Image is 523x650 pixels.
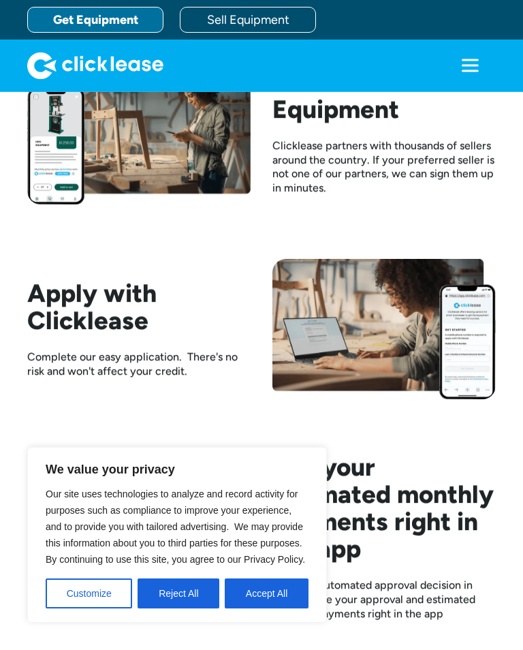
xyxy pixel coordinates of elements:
[27,350,251,379] div: Complete our easy application. There's no risk and won't affect your credit.
[272,579,496,621] div: Get your automated approval decision in second. See your approval and estimated monthly payments ...
[138,578,219,608] button: Reject All
[27,279,251,334] h2: Apply with Clicklease
[46,578,132,608] button: Customize
[180,7,316,33] a: Sell Equipment
[46,461,308,478] p: We value your privacy
[27,59,251,204] img: Woman looking at her phone while standing beside her workbench with half assembled chair
[272,139,496,196] div: Clicklease partners with thousands of sellers around the country. If your preferred seller is not...
[27,7,163,33] a: Get Equipment
[444,40,496,91] div: menu
[27,52,163,79] img: Clicklease logo
[46,489,305,565] span: Our site uses technologies to analyze and record activity for purposes such as compliance to impr...
[272,454,496,563] h2: See your estimated monthly payments right in the app
[27,52,163,79] a: home
[272,259,496,399] img: Woman filling out clicklease get started form on her computer
[27,447,327,623] div: We value your privacy
[272,68,496,123] h2: Find The Equipment
[225,578,308,608] button: Accept All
